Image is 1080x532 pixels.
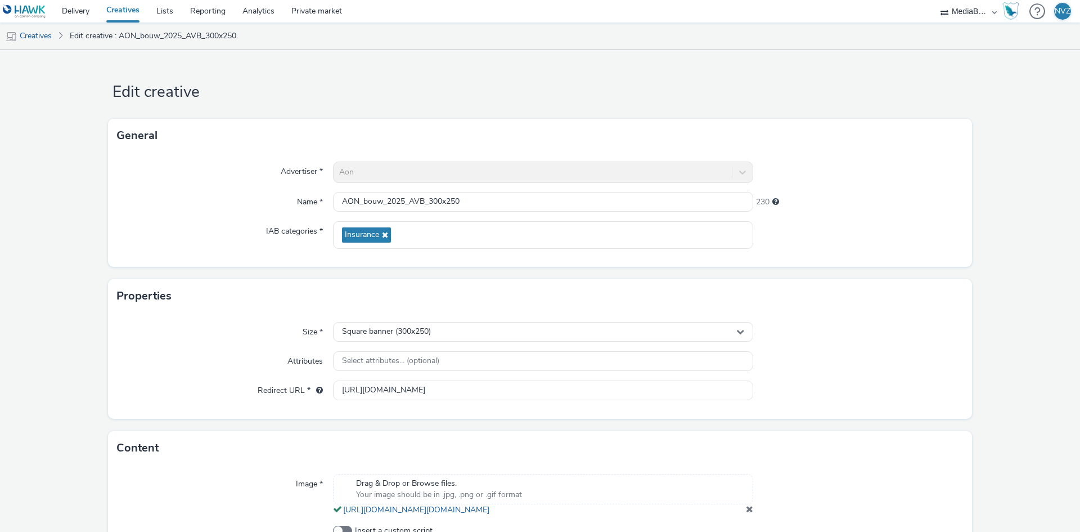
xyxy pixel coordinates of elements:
[6,31,17,42] img: mobile
[298,322,327,338] label: Size *
[1002,2,1019,20] img: Hawk Academy
[756,196,769,208] span: 230
[64,23,242,50] a: Edit creative : AON_bouw_2025_AVB_300x250
[333,192,753,212] input: Name
[3,5,46,19] img: undefined Logo
[356,489,522,500] span: Your image should be in .jpg, .png or .gif format
[276,162,327,177] label: Advertiser *
[1002,2,1024,20] a: Hawk Academy
[356,478,522,489] span: Drag & Drop or Browse files.
[310,385,323,396] div: URL will be used as a validation URL with some SSPs and it will be the redirection URL of your cr...
[108,82,972,103] h1: Edit creative
[333,381,753,400] input: url...
[291,474,327,490] label: Image *
[342,356,439,366] span: Select attributes... (optional)
[116,127,157,144] h3: General
[292,192,327,208] label: Name *
[343,504,494,515] a: [URL][DOMAIN_NAME][DOMAIN_NAME]
[116,288,172,305] h3: Properties
[345,230,379,240] span: Insurance
[342,327,431,337] span: Square banner (300x250)
[283,351,327,367] label: Attributes
[1055,3,1070,20] div: NVZ
[262,221,327,237] label: IAB categories *
[253,381,327,396] label: Redirect URL *
[116,440,159,457] h3: Content
[772,196,779,208] div: Maximum 255 characters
